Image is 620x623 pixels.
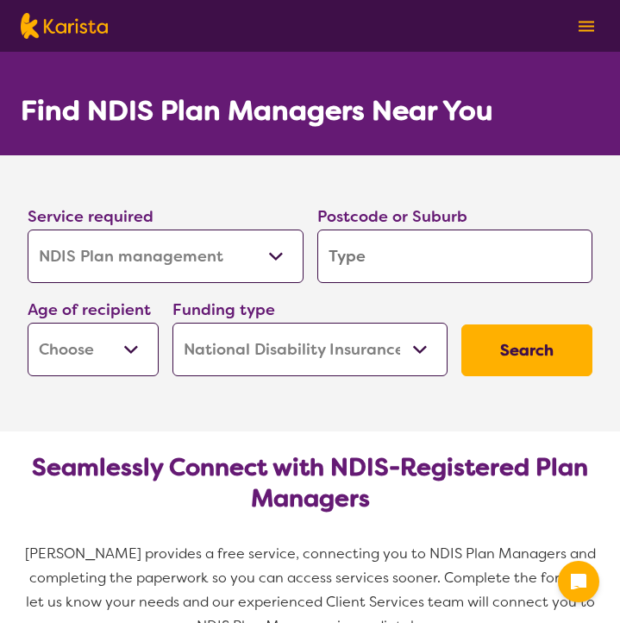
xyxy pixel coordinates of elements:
img: Karista logo [21,13,108,39]
label: Service required [28,206,153,227]
h2: Seamlessly Connect with NDIS-Registered Plan Managers [21,452,599,514]
label: Postcode or Suburb [317,206,467,227]
h1: Find NDIS Plan Managers Near You [21,93,493,128]
img: menu [579,21,594,32]
input: Type [317,230,593,283]
button: Search [461,324,592,376]
label: Funding type [172,299,275,320]
label: Age of recipient [28,299,151,320]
